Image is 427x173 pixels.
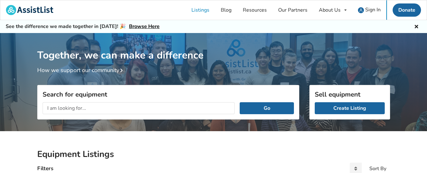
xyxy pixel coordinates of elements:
input: I am looking for... [43,102,235,114]
div: About Us [319,8,341,13]
a: Blog [215,0,237,20]
h4: Filters [37,165,53,172]
a: Create Listing [315,102,385,114]
h3: Search for equipment [43,90,294,98]
img: user icon [358,7,364,13]
img: assistlist-logo [6,5,53,15]
a: How we support our community [37,66,126,74]
h5: See the difference we made together in [DATE]! 🎉 [6,23,160,30]
span: Sign In [365,6,381,13]
a: Listings [186,0,215,20]
a: Our Partners [272,0,313,20]
div: Sort By [369,166,386,171]
button: Go [240,102,294,114]
h3: Sell equipment [315,90,385,98]
a: Resources [237,0,272,20]
a: user icon Sign In [352,0,386,20]
h1: Together, we can make a difference [37,33,390,62]
h2: Equipment Listings [37,149,390,160]
a: Donate [393,3,421,17]
a: Browse Here [129,23,160,30]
